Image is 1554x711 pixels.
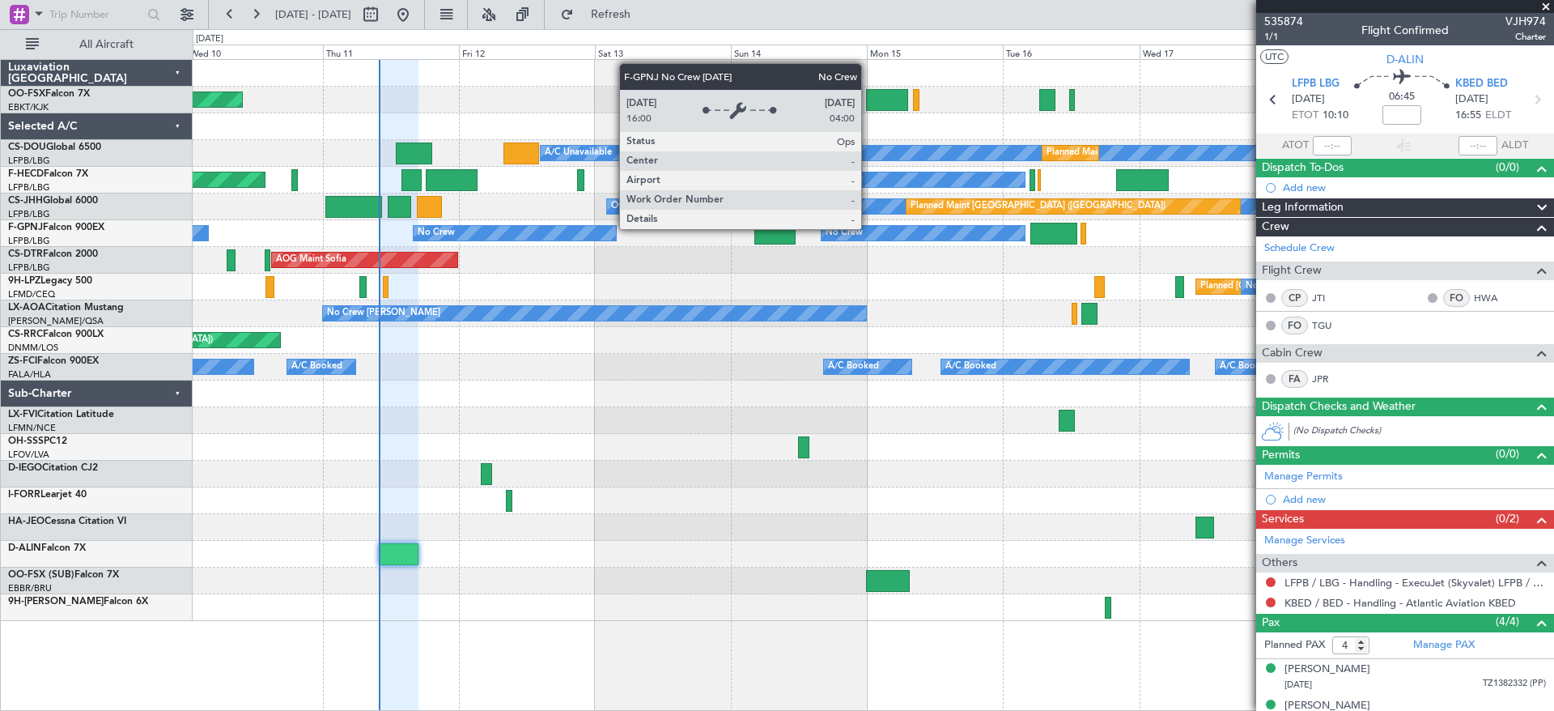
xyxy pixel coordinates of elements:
span: OO-FSX [8,89,45,99]
input: --:-- [1313,136,1352,155]
a: LFPB/LBG [8,262,50,274]
span: D-IEGO [8,463,42,473]
div: Fri 12 [459,45,595,59]
span: Charter [1505,30,1546,44]
div: Planned Maint [GEOGRAPHIC_DATA] ([GEOGRAPHIC_DATA]) [911,194,1165,219]
span: OH-SSS [8,436,44,446]
div: A/C Booked [945,355,996,379]
span: (0/0) [1496,445,1519,462]
span: CS-DOU [8,143,46,152]
span: 9H-LPZ [8,276,40,286]
a: [PERSON_NAME]/QSA [8,315,104,327]
span: [DATE] [1455,92,1488,108]
div: Flight Confirmed [1361,22,1449,39]
a: Manage PAX [1413,637,1475,654]
a: F-GPNJFalcon 900EX [8,223,104,232]
div: Add new [1283,492,1546,506]
a: LX-FVICitation Latitude [8,410,114,419]
span: Permits [1262,446,1300,465]
span: ETOT [1292,108,1318,124]
span: Leg Information [1262,198,1344,217]
span: D-ALIN [8,543,41,553]
span: F-HECD [8,169,44,179]
div: A/C Booked [1220,355,1271,379]
a: DNMM/LOS [8,342,58,354]
span: OO-FSX (SUB) [8,570,74,580]
span: LX-AOA [8,303,45,313]
span: Services [1262,510,1304,529]
span: CS-RRC [8,330,43,339]
a: LFPB / LBG - Handling - ExecuJet (Skyvalet) LFPB / LBG [1284,576,1546,590]
a: LFMN/NCE [8,422,56,434]
a: LFPB/LBG [8,235,50,247]
a: OO-FSXFalcon 7X [8,89,90,99]
span: Refresh [577,9,645,20]
a: D-ALINFalcon 7X [8,543,86,553]
span: I-FORR [8,490,40,500]
span: Cabin Crew [1262,344,1323,363]
a: CS-DTRFalcon 2000 [8,249,98,259]
span: Dispatch To-Dos [1262,159,1344,177]
span: All Aircraft [42,39,171,50]
span: LFPB LBG [1292,76,1340,92]
span: 9H-[PERSON_NAME] [8,597,104,607]
div: No Crew [418,221,455,245]
span: HA-JEO [8,517,45,526]
div: Tue 16 [1003,45,1139,59]
div: No Crew [826,221,863,245]
a: LX-AOACitation Mustang [8,303,124,313]
a: Manage Permits [1264,469,1343,485]
a: Schedule Crew [1264,241,1335,257]
input: Trip Number [49,2,142,27]
span: ELDT [1485,108,1511,124]
a: HWA [1474,291,1510,305]
span: Crew [1262,218,1289,236]
span: KBED BED [1455,76,1508,92]
a: Manage Services [1264,533,1345,549]
span: [DATE] [1292,92,1325,108]
a: TGU [1312,318,1348,333]
div: FO [1443,289,1470,307]
span: ALDT [1501,138,1528,154]
div: Mon 15 [867,45,1003,59]
a: FALA/HLA [8,368,51,381]
div: A/C Booked [291,355,342,379]
div: AOG Maint Sofia [276,248,346,272]
div: [DATE] [196,32,223,46]
div: Sun 14 [731,45,867,59]
a: LFPB/LBG [8,155,50,167]
a: CS-JHHGlobal 6000 [8,196,98,206]
span: D-ALIN [1386,51,1424,68]
span: ATOT [1282,138,1309,154]
a: LFPB/LBG [8,208,50,220]
span: Others [1262,554,1297,573]
span: F-GPNJ [8,223,43,232]
a: 9H-LPZLegacy 500 [8,276,92,286]
div: Sat 13 [595,45,731,59]
a: CS-DOUGlobal 6500 [8,143,101,152]
span: 06:45 [1389,89,1415,105]
button: UTC [1260,49,1289,64]
a: LFMD/CEQ [8,288,55,300]
div: Thu 11 [323,45,459,59]
div: FA [1281,370,1308,388]
div: Add new [1283,181,1546,194]
button: Refresh [553,2,650,28]
a: ZS-FCIFalcon 900EX [8,356,99,366]
div: Wed 10 [187,45,323,59]
a: KBED / BED - Handling - Atlantic Aviation KBED [1284,596,1516,610]
div: No Crew [PERSON_NAME] [327,301,440,326]
div: [PERSON_NAME] [1284,662,1370,678]
span: 16:55 [1455,108,1481,124]
span: Dispatch Checks and Weather [1262,398,1416,416]
a: F-HECDFalcon 7X [8,169,88,179]
div: CP [1281,289,1308,307]
span: Flight Crew [1262,262,1322,280]
span: ZS-FCI [8,356,37,366]
a: CS-RRCFalcon 900LX [8,330,104,339]
a: HA-JEOCessna Citation VI [8,517,126,526]
a: EBBR/BRU [8,582,52,594]
a: D-IEGOCitation CJ2 [8,463,98,473]
div: No Crew [1246,275,1283,299]
span: LX-FVI [8,410,37,419]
